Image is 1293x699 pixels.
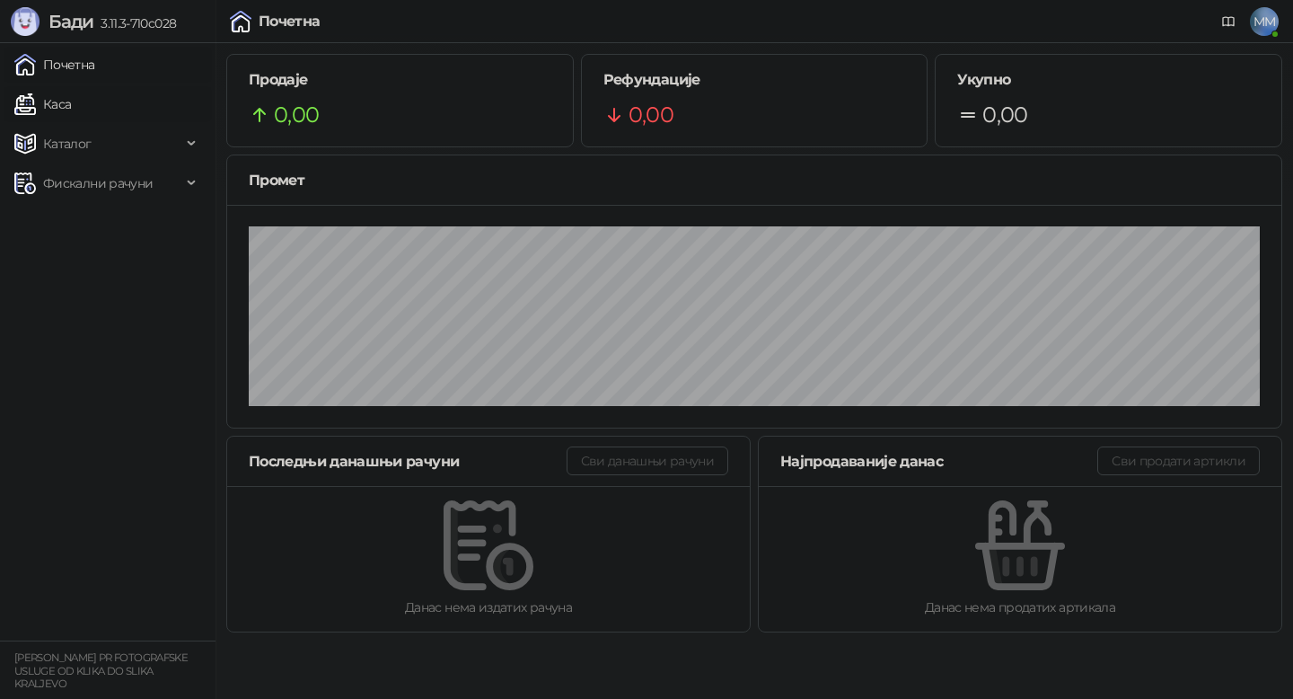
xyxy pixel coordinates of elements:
button: Сви данашњи рачуни [567,447,728,475]
h5: Продаје [249,69,551,91]
a: Каса [14,86,71,122]
h5: Укупно [957,69,1260,91]
h5: Рефундације [603,69,906,91]
span: Бади [48,11,93,32]
span: Каталог [43,126,92,162]
div: Најпродаваније данас [780,450,1097,473]
div: Почетна [259,14,321,29]
span: Фискални рачуни [43,165,153,201]
img: Logo [11,7,40,36]
button: Сви продати артикли [1097,447,1260,475]
span: 0,00 [274,98,319,132]
small: [PERSON_NAME] PR FOTOGRAFSKE USLUGE OD KLIKA DO SLIKA KRALJEVO [14,651,188,690]
span: MM [1250,7,1279,36]
div: Данас нема продатих артикала [787,597,1253,617]
span: 3.11.3-710c028 [93,15,176,31]
span: 0,00 [629,98,673,132]
span: 0,00 [982,98,1027,132]
div: Промет [249,169,1260,191]
div: Данас нема издатих рачуна [256,597,721,617]
a: Почетна [14,47,95,83]
div: Последњи данашњи рачуни [249,450,567,473]
a: Документација [1214,7,1243,36]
